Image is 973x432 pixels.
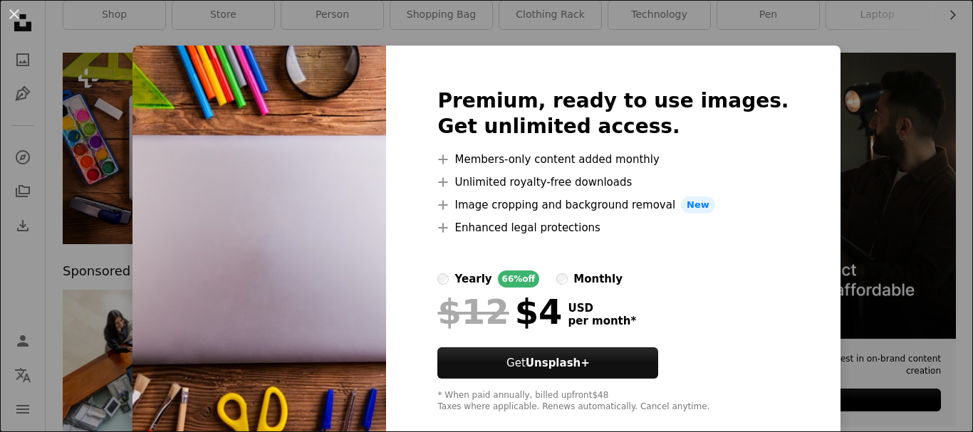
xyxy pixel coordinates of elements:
div: yearly [454,270,491,288]
button: GetUnsplash+ [437,347,658,379]
strong: Unsplash+ [526,357,590,369]
span: $12 [437,293,509,330]
div: 66% off [498,270,540,288]
h2: Premium, ready to use images. Get unlimited access. [437,88,789,139]
div: * When paid annually, billed upfront $48 Taxes where applicable. Renews automatically. Cancel any... [437,390,789,413]
li: Members-only content added monthly [437,151,789,168]
li: Unlimited royalty-free downloads [437,174,789,191]
div: $4 [437,293,562,330]
span: per month * [568,315,636,327]
span: USD [568,302,636,315]
span: New [681,196,715,214]
input: monthly [556,273,568,285]
li: Enhanced legal protections [437,219,789,236]
li: Image cropping and background removal [437,196,789,214]
div: monthly [573,270,623,288]
input: yearly66%off [437,273,449,285]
